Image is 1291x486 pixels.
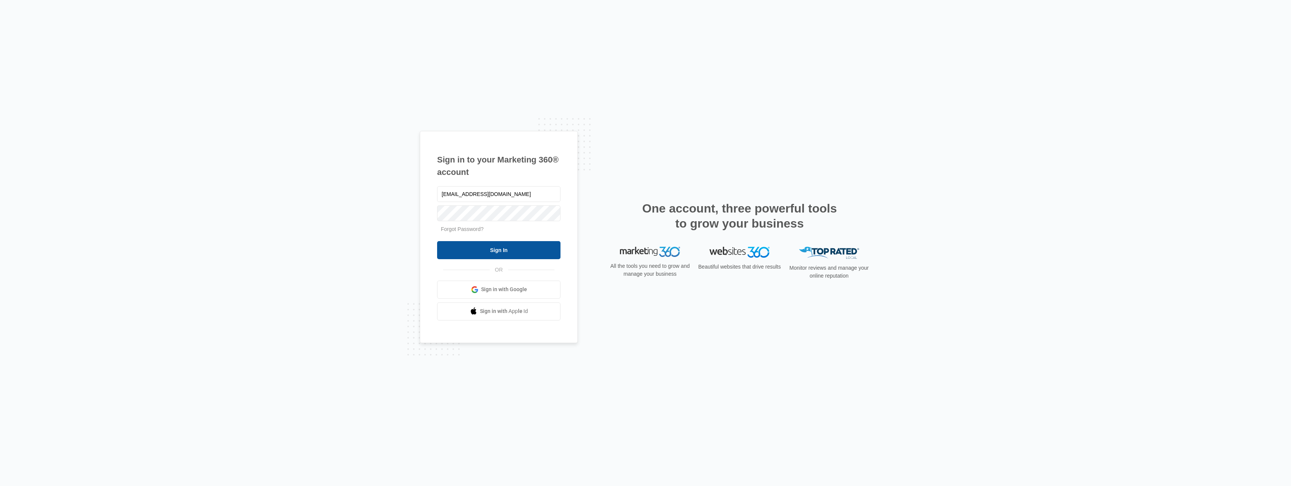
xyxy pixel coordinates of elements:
[490,266,508,274] span: OR
[640,201,839,231] h2: One account, three powerful tools to grow your business
[441,226,484,232] a: Forgot Password?
[620,247,680,257] img: Marketing 360
[608,262,692,278] p: All the tools you need to grow and manage your business
[709,247,770,258] img: Websites 360
[697,263,782,271] p: Beautiful websites that drive results
[437,241,560,259] input: Sign In
[437,302,560,320] a: Sign in with Apple Id
[437,153,560,178] h1: Sign in to your Marketing 360® account
[480,307,528,315] span: Sign in with Apple Id
[799,247,859,259] img: Top Rated Local
[481,286,527,293] span: Sign in with Google
[437,186,560,202] input: Email
[437,281,560,299] a: Sign in with Google
[787,264,871,280] p: Monitor reviews and manage your online reputation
